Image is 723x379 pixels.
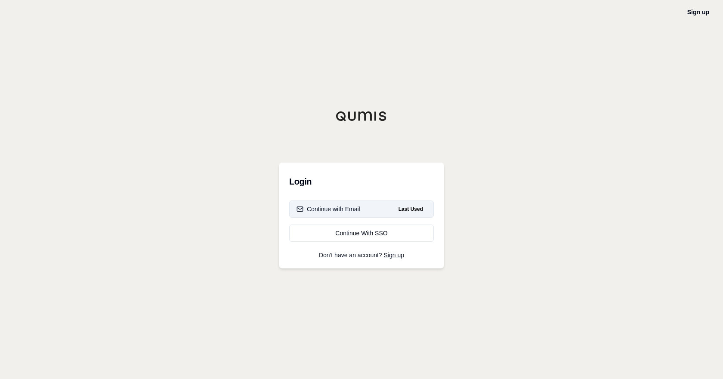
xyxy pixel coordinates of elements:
[395,204,426,214] span: Last Used
[384,252,404,259] a: Sign up
[289,200,434,218] button: Continue with EmailLast Used
[289,225,434,242] a: Continue With SSO
[336,111,387,121] img: Qumis
[297,229,426,237] div: Continue With SSO
[687,9,709,15] a: Sign up
[289,252,434,258] p: Don't have an account?
[289,173,434,190] h3: Login
[297,205,360,213] div: Continue with Email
